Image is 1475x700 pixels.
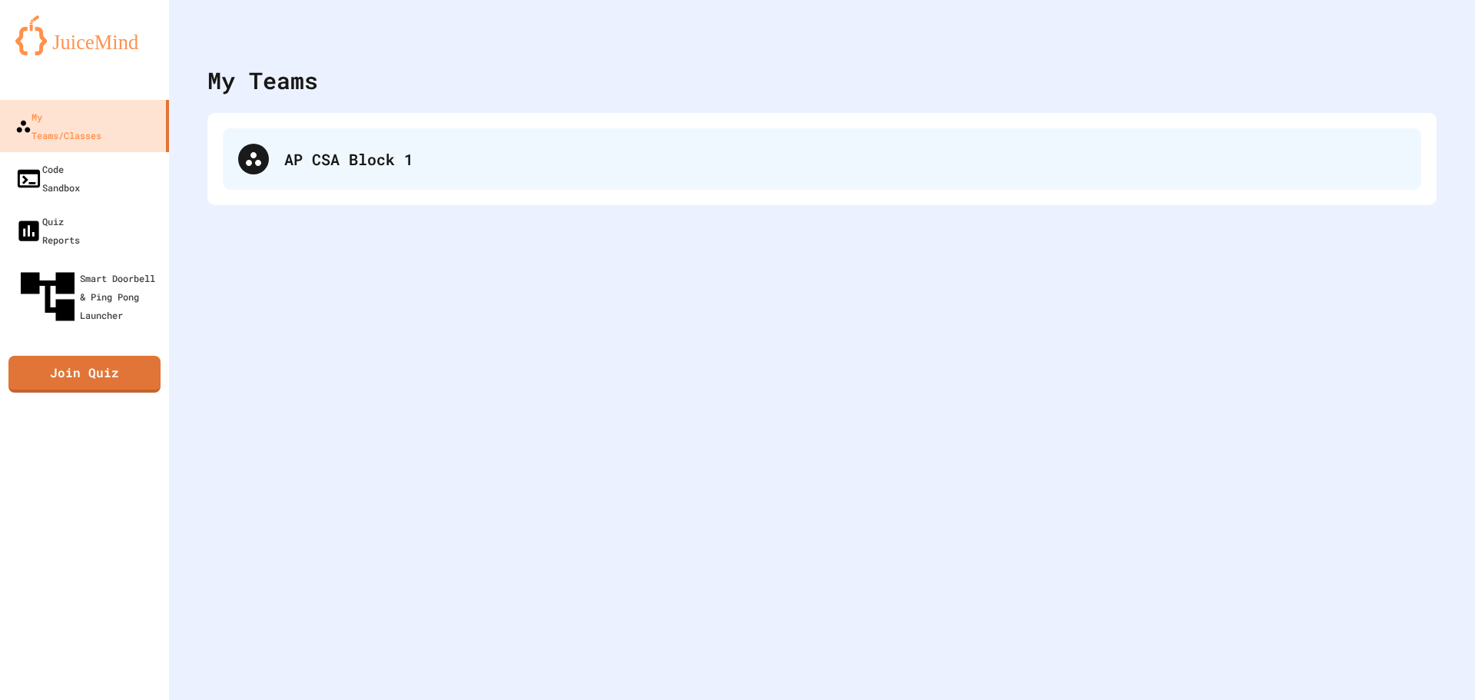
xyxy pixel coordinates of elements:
[15,108,101,144] div: My Teams/Classes
[223,128,1421,190] div: AP CSA Block 1
[15,212,80,249] div: Quiz Reports
[15,15,154,55] img: logo-orange.svg
[15,160,80,197] div: Code Sandbox
[207,63,318,98] div: My Teams
[8,356,161,393] a: Join Quiz
[284,148,1406,171] div: AP CSA Block 1
[15,264,163,329] div: Smart Doorbell & Ping Pong Launcher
